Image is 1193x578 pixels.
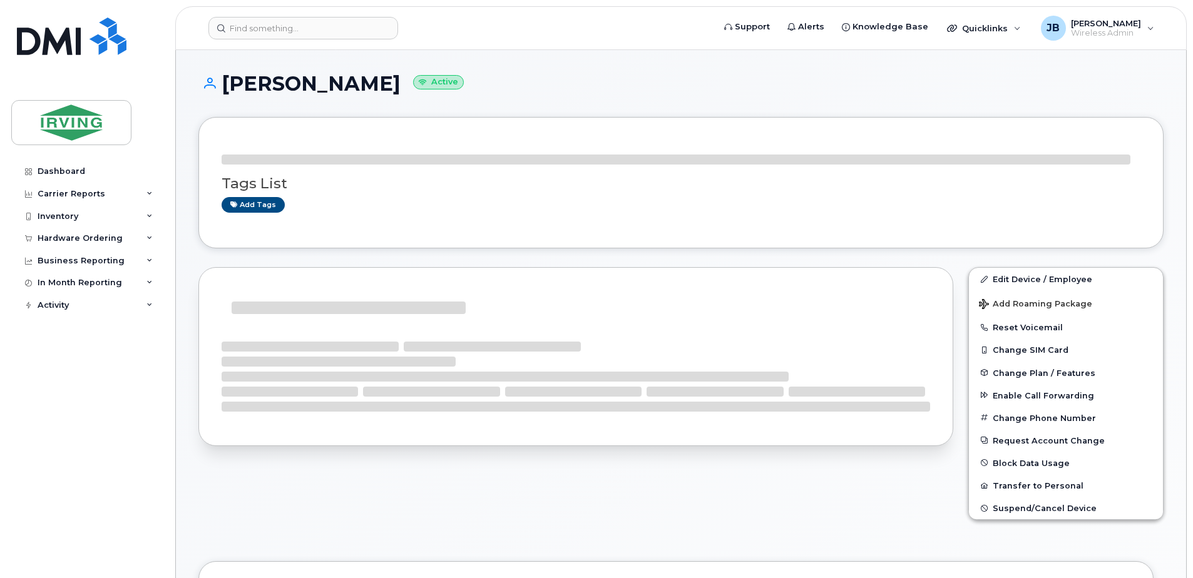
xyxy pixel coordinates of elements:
button: Change Plan / Features [969,362,1163,384]
button: Suspend/Cancel Device [969,497,1163,519]
h3: Tags List [222,176,1140,191]
button: Request Account Change [969,429,1163,452]
h1: [PERSON_NAME] [198,73,1164,94]
span: Change Plan / Features [993,368,1095,377]
span: Suspend/Cancel Device [993,504,1097,513]
button: Transfer to Personal [969,474,1163,497]
button: Change SIM Card [969,338,1163,361]
a: Add tags [222,197,285,213]
span: Add Roaming Package [979,299,1092,311]
small: Active [413,75,464,89]
button: Block Data Usage [969,452,1163,474]
button: Enable Call Forwarding [969,384,1163,407]
a: Edit Device / Employee [969,268,1163,290]
button: Add Roaming Package [969,290,1163,316]
button: Reset Voicemail [969,316,1163,338]
span: Enable Call Forwarding [993,390,1094,400]
button: Change Phone Number [969,407,1163,429]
